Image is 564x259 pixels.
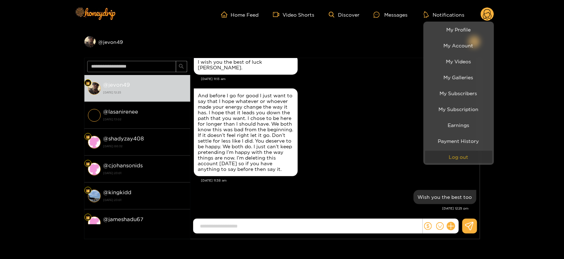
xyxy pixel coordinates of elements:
a: My Subscribers [425,87,492,99]
a: My Profile [425,23,492,36]
a: Earnings [425,119,492,131]
a: Payment History [425,135,492,147]
a: My Account [425,39,492,52]
button: Log out [425,151,492,163]
a: My Videos [425,55,492,68]
a: My Galleries [425,71,492,84]
a: My Subscription [425,103,492,115]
